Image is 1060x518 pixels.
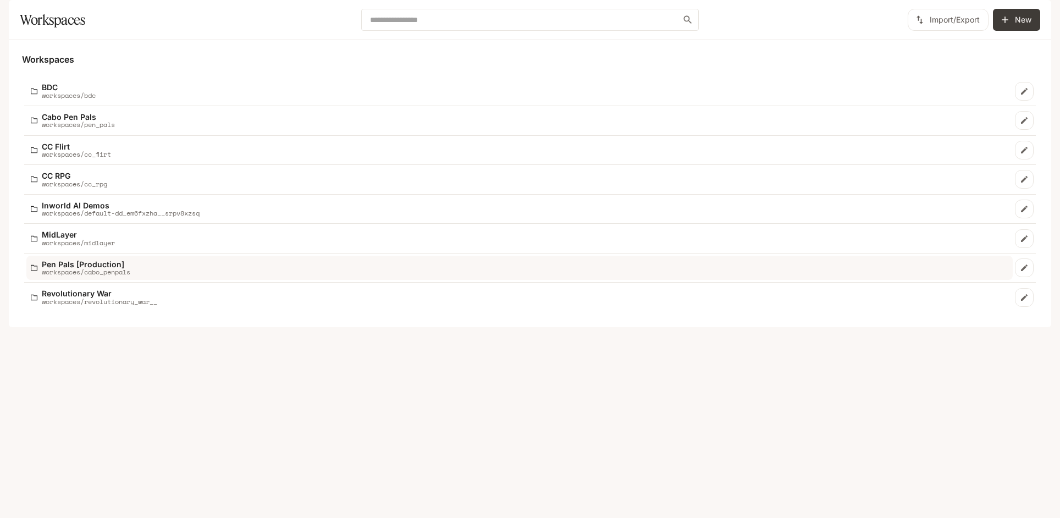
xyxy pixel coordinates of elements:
[1015,258,1034,277] a: Edit workspace
[26,138,1013,163] a: CC Flirtworkspaces/cc_flirt
[993,9,1040,31] button: Create workspace
[42,268,130,275] p: workspaces/cabo_penpals
[1015,170,1034,189] a: Edit workspace
[42,260,130,268] p: Pen Pals [Production]
[42,239,115,246] p: workspaces/midlayer
[1015,200,1034,218] a: Edit workspace
[1015,288,1034,307] a: Edit workspace
[908,9,989,31] button: Import/Export
[1015,141,1034,159] a: Edit workspace
[42,172,107,180] p: CC RPG
[1015,111,1034,130] a: Edit workspace
[26,108,1013,133] a: Cabo Pen Palsworkspaces/pen_pals
[42,201,200,210] p: Inworld AI Demos
[1015,229,1034,248] a: Edit workspace
[42,289,157,297] p: Revolutionary War
[26,226,1013,251] a: MidLayerworkspaces/midlayer
[42,142,111,151] p: CC Flirt
[1015,82,1034,101] a: Edit workspace
[20,9,85,31] h1: Workspaces
[42,180,107,188] p: workspaces/cc_rpg
[42,298,157,305] p: workspaces/revolutionary_war__
[42,121,115,128] p: workspaces/pen_pals
[26,79,1013,103] a: BDCworkspaces/bdc
[26,167,1013,192] a: CC RPGworkspaces/cc_rpg
[42,92,96,99] p: workspaces/bdc
[42,151,111,158] p: workspaces/cc_flirt
[42,230,115,239] p: MidLayer
[22,53,1038,65] h5: Workspaces
[42,210,200,217] p: workspaces/default-dd_em6fxzha__srpv8xzsq
[26,256,1013,280] a: Pen Pals [Production]workspaces/cabo_penpals
[26,285,1013,310] a: Revolutionary Warworkspaces/revolutionary_war__
[42,83,96,91] p: BDC
[42,113,115,121] p: Cabo Pen Pals
[26,197,1013,222] a: Inworld AI Demosworkspaces/default-dd_em6fxzha__srpv8xzsq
